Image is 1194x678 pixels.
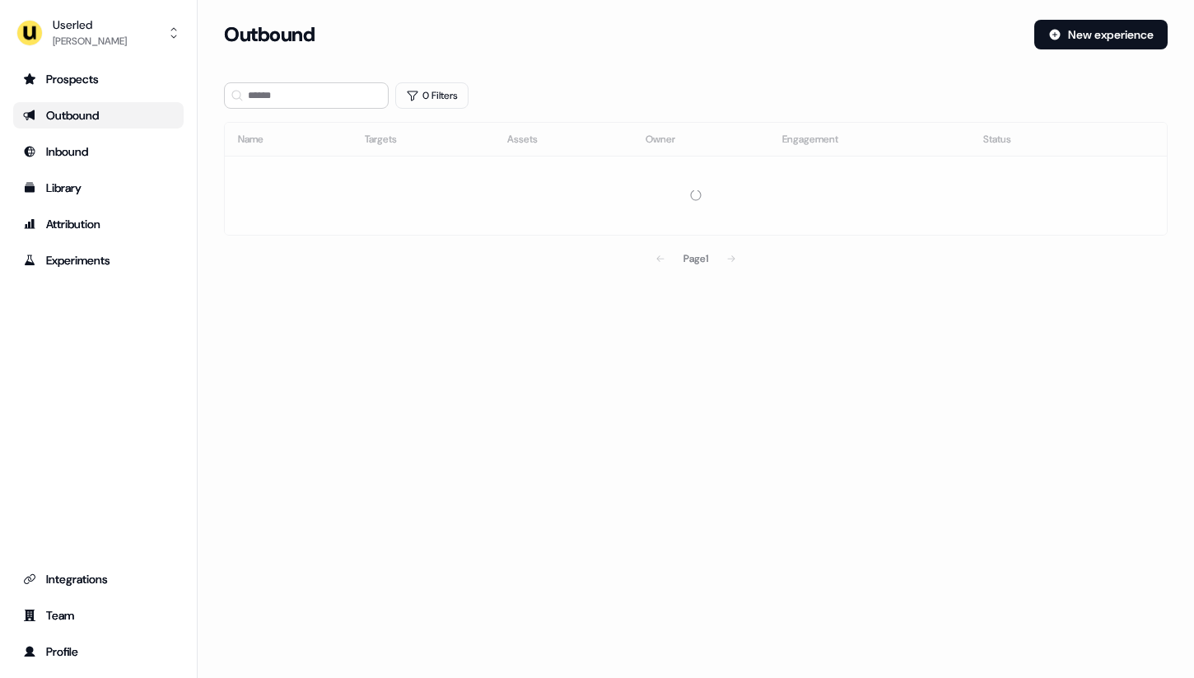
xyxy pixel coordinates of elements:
button: New experience [1034,20,1168,49]
button: 0 Filters [395,82,469,109]
a: Go to experiments [13,247,184,274]
a: Go to integrations [13,566,184,592]
div: Profile [23,643,174,660]
a: Go to attribution [13,211,184,237]
a: Go to team [13,602,184,629]
h3: Outbound [224,22,315,47]
div: Experiments [23,252,174,269]
a: Go to templates [13,175,184,201]
div: Team [23,607,174,624]
a: Go to outbound experience [13,102,184,129]
a: Go to Inbound [13,138,184,165]
div: Library [23,180,174,196]
div: Integrations [23,571,174,587]
button: Userled[PERSON_NAME] [13,13,184,53]
div: Userled [53,16,127,33]
div: Inbound [23,143,174,160]
a: Go to prospects [13,66,184,92]
div: Attribution [23,216,174,232]
div: Outbound [23,107,174,124]
div: [PERSON_NAME] [53,33,127,49]
a: Go to profile [13,638,184,665]
div: Prospects [23,71,174,87]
